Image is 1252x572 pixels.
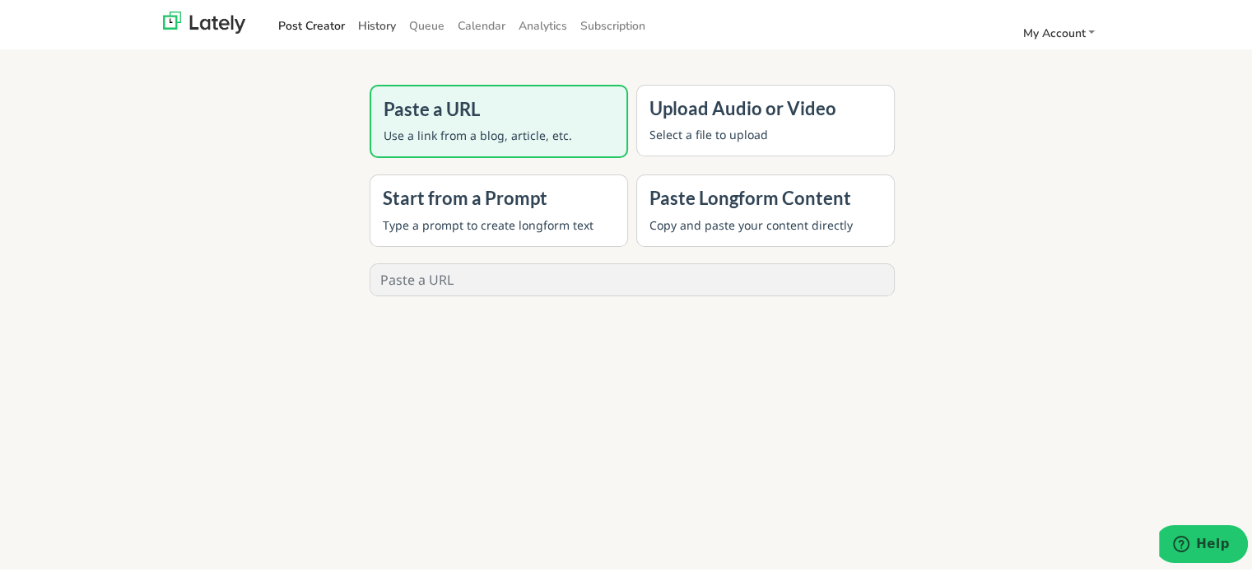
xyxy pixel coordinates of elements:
[649,214,882,231] p: Copy and paste your content directly
[351,10,403,37] a: History
[1016,17,1101,44] a: My Account
[574,10,652,37] a: Subscription
[451,10,512,37] a: Calendar
[512,10,574,37] a: Analytics
[649,95,882,117] h4: Upload Audio or Video
[649,185,882,207] h4: Paste Longform Content
[403,10,451,37] a: Queue
[370,262,894,293] input: Paste a URL
[383,185,615,207] h4: Start from a Prompt
[1022,23,1085,39] span: My Account
[163,9,245,31] img: lately_logo_nav.700ca2e7.jpg
[384,124,614,142] p: Use a link from a blog, article, etc.
[383,214,615,231] p: Type a prompt to create longform text
[458,16,505,31] span: Calendar
[384,96,614,118] h4: Paste a URL
[1159,523,1248,564] iframe: Opens a widget where you can find more information
[272,10,351,37] a: Post Creator
[649,123,882,141] p: Select a file to upload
